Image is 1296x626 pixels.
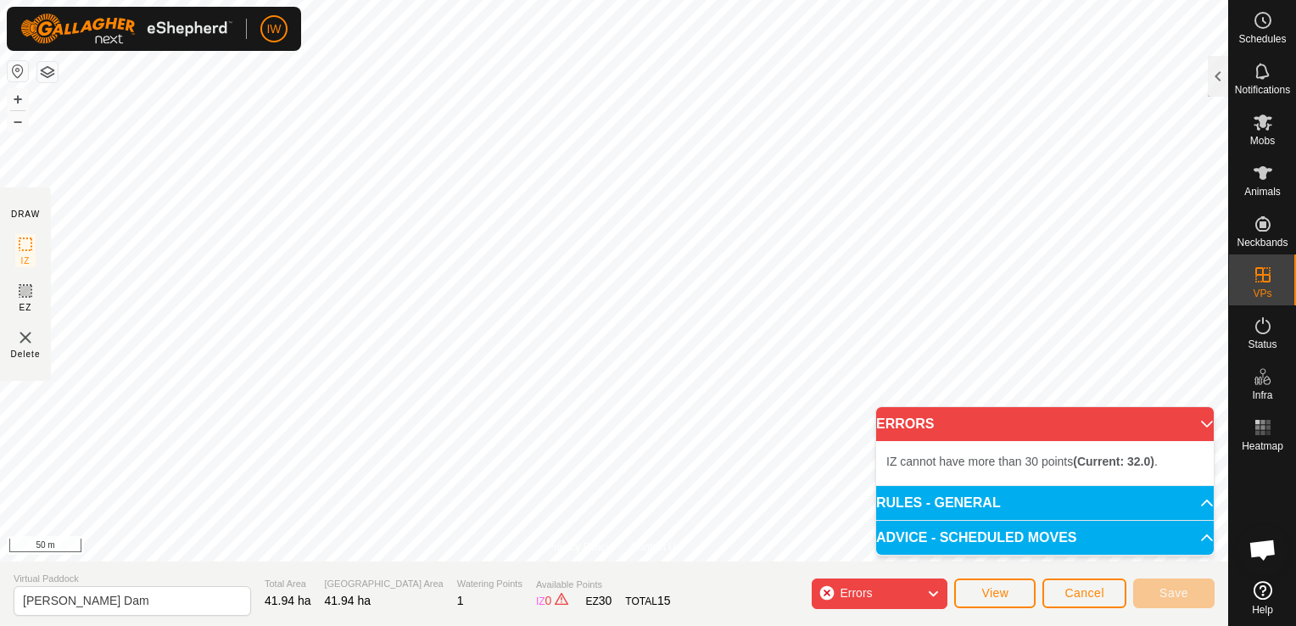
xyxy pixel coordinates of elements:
button: View [954,578,1036,608]
button: Reset Map [8,61,28,81]
a: Open chat [1237,524,1288,575]
span: Cancel [1064,586,1104,600]
span: Heatmap [1242,441,1283,451]
span: [GEOGRAPHIC_DATA] Area [325,577,444,591]
button: Map Layers [37,62,58,82]
span: IW [266,20,281,38]
div: DRAW [11,208,40,221]
span: RULES - GENERAL [876,496,1001,510]
span: 15 [657,594,671,607]
span: 0 [545,594,552,607]
span: Virtual Paddock [14,572,251,586]
span: Mobs [1250,136,1275,146]
button: + [8,89,28,109]
span: Notifications [1235,85,1290,95]
span: Status [1248,339,1276,349]
span: Neckbands [1237,238,1288,248]
span: Watering Points [457,577,522,591]
span: Total Area [265,577,311,591]
span: View [981,586,1008,600]
button: – [8,111,28,131]
p-accordion-header: ERRORS [876,407,1214,441]
a: Help [1229,574,1296,622]
span: EZ [20,301,32,314]
button: Cancel [1042,578,1126,608]
span: Infra [1252,390,1272,400]
p-accordion-header: ADVICE - SCHEDULED MOVES [876,521,1214,555]
span: IZ cannot have more than 30 points . [886,455,1158,468]
span: VPs [1253,288,1271,299]
img: VP [15,327,36,348]
a: Privacy Policy [547,539,611,555]
span: Schedules [1238,34,1286,44]
div: TOTAL [625,592,670,610]
img: Gallagher Logo [20,14,232,44]
span: Save [1159,586,1188,600]
button: Save [1133,578,1215,608]
p-accordion-header: RULES - GENERAL [876,486,1214,520]
span: Available Points [536,578,671,592]
span: Delete [11,348,41,361]
span: 41.94 ha [265,594,311,607]
span: 41.94 ha [325,594,371,607]
span: Errors [840,586,872,600]
span: Help [1252,605,1273,615]
span: ADVICE - SCHEDULED MOVES [876,531,1076,545]
span: Animals [1244,187,1281,197]
span: ERRORS [876,417,934,431]
span: 1 [457,594,464,607]
a: Contact Us [631,539,681,555]
div: EZ [585,592,612,610]
span: 30 [599,594,612,607]
b: (Current: 32.0) [1073,455,1154,468]
p-accordion-content: ERRORS [876,441,1214,485]
span: IZ [21,254,31,267]
div: IZ [536,592,572,610]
